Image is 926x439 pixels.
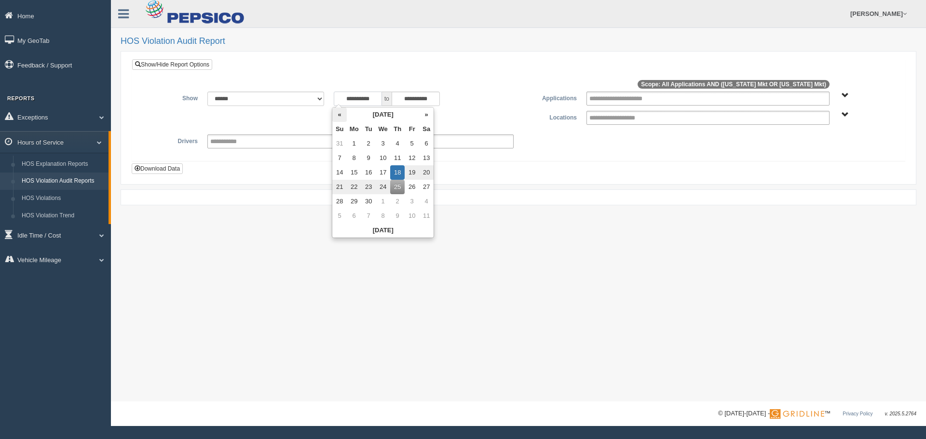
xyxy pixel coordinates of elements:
td: 30 [361,194,376,209]
a: HOS Violation Audit Reports [17,173,109,190]
td: 28 [332,194,347,209]
td: 3 [405,194,419,209]
a: Show/Hide Report Options [132,59,212,70]
label: Applications [518,92,582,103]
th: Mo [347,122,361,136]
td: 3 [376,136,390,151]
span: Scope: All Applications AND ([US_STATE] Mkt OR [US_STATE] Mkt) [638,80,830,89]
td: 1 [376,194,390,209]
td: 2 [361,136,376,151]
img: Gridline [770,409,824,419]
a: HOS Violation Trend [17,207,109,225]
td: 5 [332,209,347,223]
th: » [419,107,434,122]
td: 12 [405,151,419,165]
td: 1 [347,136,361,151]
td: 17 [376,165,390,180]
th: Tu [361,122,376,136]
button: Download Data [132,163,183,174]
td: 15 [347,165,361,180]
td: 6 [347,209,361,223]
td: 9 [390,209,405,223]
td: 26 [405,180,419,194]
label: Drivers [139,134,203,146]
th: « [332,107,347,122]
td: 13 [419,151,434,165]
td: 31 [332,136,347,151]
td: 29 [347,194,361,209]
td: 2 [390,194,405,209]
td: 8 [376,209,390,223]
th: Su [332,122,347,136]
td: 10 [405,209,419,223]
td: 4 [419,194,434,209]
td: 20 [419,165,434,180]
span: to [382,92,392,106]
td: 8 [347,151,361,165]
span: v. 2025.5.2764 [885,411,916,416]
th: [DATE] [332,223,434,238]
td: 21 [332,180,347,194]
h2: HOS Violation Audit Report [121,37,916,46]
th: Sa [419,122,434,136]
td: 19 [405,165,419,180]
a: HOS Violations [17,190,109,207]
td: 4 [390,136,405,151]
td: 5 [405,136,419,151]
td: 14 [332,165,347,180]
th: We [376,122,390,136]
td: 18 [390,165,405,180]
a: HOS Explanation Reports [17,156,109,173]
div: © [DATE]-[DATE] - ™ [718,409,916,419]
td: 11 [419,209,434,223]
td: 16 [361,165,376,180]
th: Fr [405,122,419,136]
td: 10 [376,151,390,165]
th: Th [390,122,405,136]
label: Show [139,92,203,103]
td: 24 [376,180,390,194]
td: 11 [390,151,405,165]
label: Locations [518,111,582,122]
td: 25 [390,180,405,194]
td: 9 [361,151,376,165]
td: 27 [419,180,434,194]
td: 6 [419,136,434,151]
a: Privacy Policy [843,411,872,416]
td: 22 [347,180,361,194]
td: 7 [332,151,347,165]
td: 7 [361,209,376,223]
th: [DATE] [347,107,419,122]
td: 23 [361,180,376,194]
